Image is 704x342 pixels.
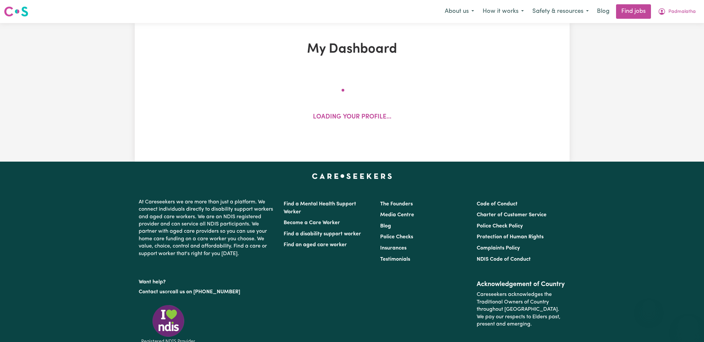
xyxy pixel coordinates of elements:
[380,212,414,218] a: Media Centre
[668,8,696,15] span: Padmalatha
[4,6,28,17] img: Careseekers logo
[284,231,361,237] a: Find a disability support worker
[477,257,531,262] a: NDIS Code of Conduct
[477,288,565,330] p: Careseekers acknowledges the Traditional Owners of Country throughout [GEOGRAPHIC_DATA]. We pay o...
[4,4,28,19] a: Careseekers logo
[312,173,392,179] a: Careseekers home page
[616,4,651,19] a: Find jobs
[678,316,699,337] iframe: Button to launch messaging window
[528,5,593,18] button: Safety & resources
[593,4,613,19] a: Blog
[170,289,240,295] a: call us on [PHONE_NUMBER]
[477,246,520,251] a: Complaints Policy
[477,201,518,207] a: Code of Conduct
[380,257,410,262] a: Testimonials
[478,5,528,18] button: How it works
[284,201,356,215] a: Find a Mental Health Support Worker
[139,196,276,260] p: At Careseekers we are more than just a platform. We connect individuals directly to disability su...
[477,234,544,240] a: Protection of Human Rights
[477,280,565,288] h2: Acknowledgement of Country
[380,234,413,240] a: Police Checks
[642,300,656,313] iframe: Close message
[380,201,413,207] a: The Founders
[139,286,276,298] p: or
[654,5,700,18] button: My Account
[440,5,478,18] button: About us
[139,289,165,295] a: Contact us
[477,212,547,218] a: Charter of Customer Service
[313,113,391,122] p: Loading your profile...
[380,246,407,251] a: Insurances
[211,41,493,57] h1: My Dashboard
[139,276,276,286] p: Want help?
[284,242,347,248] a: Find an aged care worker
[380,224,391,229] a: Blog
[477,224,523,229] a: Police Check Policy
[284,220,340,225] a: Become a Care Worker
